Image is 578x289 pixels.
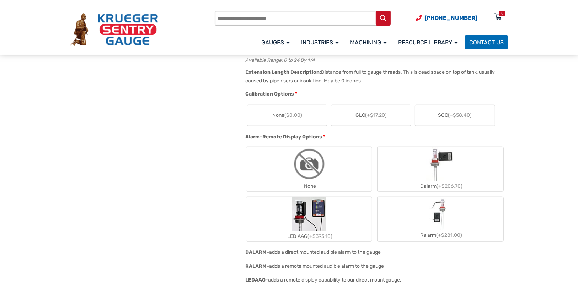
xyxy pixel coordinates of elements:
[245,249,269,255] span: DALARM-
[295,90,297,98] abbr: required
[307,233,332,239] span: (+$395.10)
[465,35,508,49] a: Contact Us
[323,133,325,141] abbr: required
[437,183,462,189] span: (+$206.70)
[246,231,372,241] div: LED AAG
[378,147,503,191] label: Dalarm
[378,181,503,191] div: Dalarm
[246,197,372,241] label: LED AAG
[398,39,458,46] span: Resource Library
[245,263,269,269] span: RALARM-
[245,134,322,140] span: Alarm-Remote Display Options
[394,34,465,50] a: Resource Library
[70,13,158,46] img: Krueger Sentry Gauge
[501,11,503,16] div: 0
[272,111,302,119] span: None
[378,198,503,240] label: Ralarm
[378,230,503,240] div: Ralarm
[437,232,462,238] span: (+$281.00)
[245,56,504,62] div: Available Range: 0 to 24 By 1/4
[355,111,387,119] span: GLC
[469,39,504,46] span: Contact Us
[350,39,387,46] span: Machining
[269,249,381,255] div: adds a direct mounted audible alarm to the gauge
[424,15,477,21] span: [PHONE_NUMBER]
[284,112,302,118] span: ($0.00)
[245,69,321,75] span: Extension Length Description:
[268,277,401,283] div: adds a remote display capability to our direct mount gauge.
[448,112,472,118] span: (+$58.40)
[269,263,384,269] div: adds a remote mounted audible alarm to the gauge
[261,39,290,46] span: Gauges
[438,111,472,119] span: SGC
[246,147,372,191] label: None
[245,69,495,84] div: Distance from full to gauge threads. This is dead space on top of tank, usually caused by pipe ri...
[365,112,387,118] span: (+$17.20)
[245,277,268,283] span: LEDAAG-
[297,34,346,50] a: Industries
[346,34,394,50] a: Machining
[246,181,372,191] div: None
[245,91,294,97] span: Calibration Options
[301,39,339,46] span: Industries
[416,13,477,22] a: Phone Number (920) 434-8860
[257,34,297,50] a: Gauges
